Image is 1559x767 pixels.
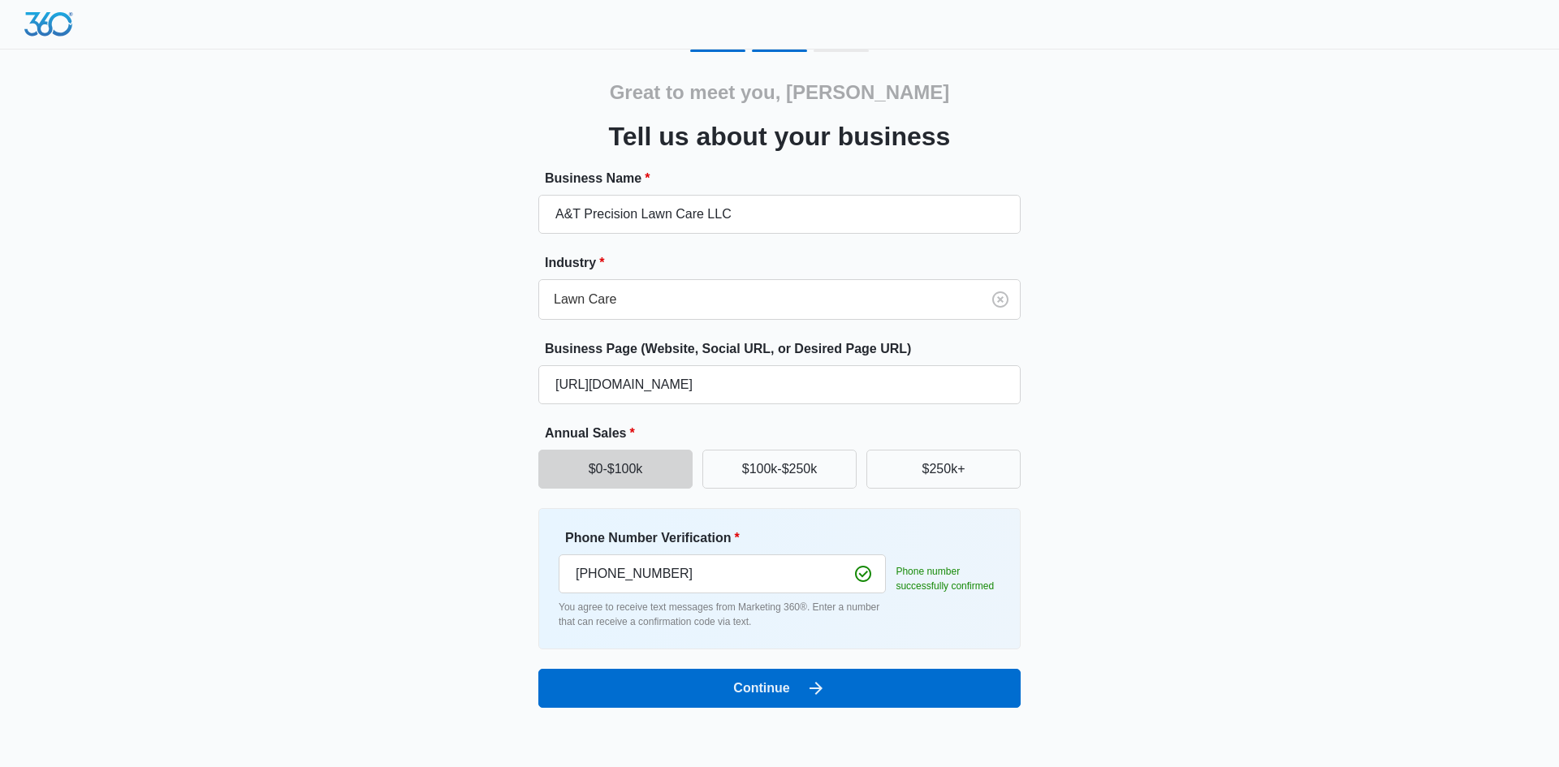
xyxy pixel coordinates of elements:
button: Continue [538,669,1021,708]
button: $0-$100k [538,450,693,489]
label: Business Page (Website, Social URL, or Desired Page URL) [545,339,1027,359]
input: Ex. +1-555-555-5555 [559,554,886,593]
input: e.g. janesplumbing.com [538,365,1021,404]
button: $250k+ [866,450,1021,489]
p: You agree to receive text messages from Marketing 360®. Enter a number that can receive a confirm... [559,600,886,629]
button: Clear [987,287,1013,312]
label: Industry [545,253,1027,273]
label: Annual Sales [545,424,1027,443]
h3: Tell us about your business [609,117,951,156]
h2: Great to meet you, [PERSON_NAME] [610,78,950,107]
p: Phone number successfully confirmed [896,564,1000,593]
input: e.g. Jane's Plumbing [538,195,1021,234]
label: Phone Number Verification [565,528,892,548]
label: Business Name [545,169,1027,188]
button: $100k-$250k [702,450,857,489]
